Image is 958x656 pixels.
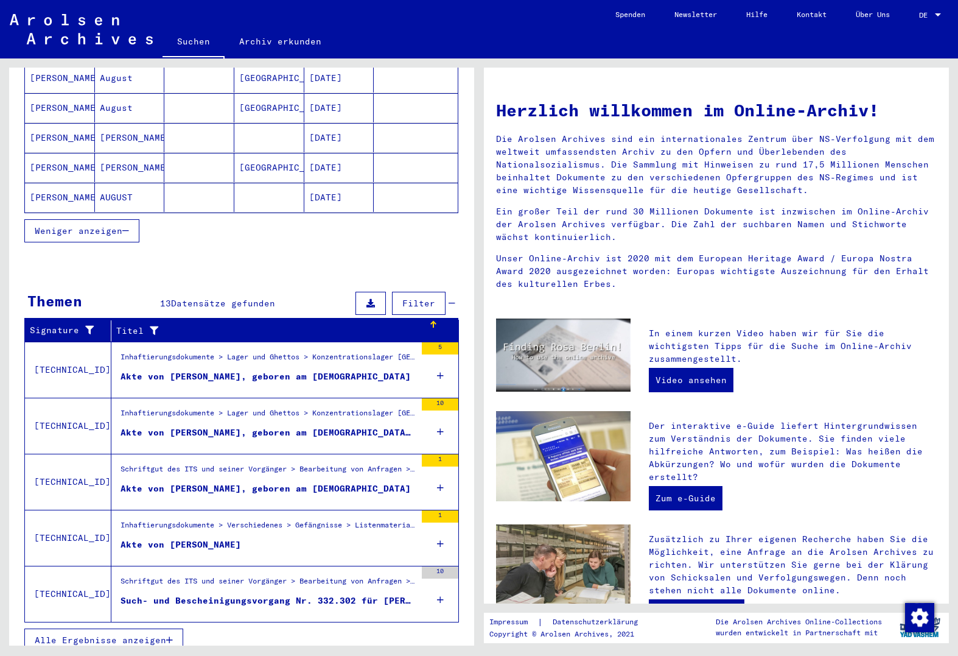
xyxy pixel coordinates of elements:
img: yv_logo.png [897,612,943,643]
mat-cell: [GEOGRAPHIC_DATA] [234,153,304,182]
div: Signature [30,324,96,337]
div: Signature [30,321,111,340]
img: eguide.jpg [496,411,631,501]
div: 10 [422,398,458,411]
span: Alle Ergebnisse anzeigen [35,635,166,646]
mat-cell: [DATE] [304,63,374,93]
div: Titel [116,321,444,340]
button: Filter [392,292,446,315]
p: Copyright © Arolsen Archives, 2021 [489,629,652,640]
td: [TECHNICAL_ID] [25,510,111,566]
mat-cell: [PERSON_NAME] [95,123,165,152]
a: Suchen [163,27,225,58]
a: Datenschutzerklärung [543,616,652,629]
button: Alle Ergebnisse anzeigen [24,629,183,652]
p: wurden entwickelt in Partnerschaft mit [716,627,882,638]
mat-cell: [GEOGRAPHIC_DATA] [234,63,304,93]
p: Unser Online-Archiv ist 2020 mit dem European Heritage Award / Europa Nostra Award 2020 ausgezeic... [496,252,937,291]
div: Titel [116,325,428,337]
mat-cell: [PERSON_NAME] [25,63,95,93]
td: [TECHNICAL_ID] [25,454,111,510]
p: Die Arolsen Archives Online-Collections [716,616,882,627]
div: 5 [422,342,458,354]
div: 1 [422,510,458,523]
button: Weniger anzeigen [24,219,139,242]
div: Inhaftierungsdokumente > Verschiedenes > Gefängnisse > Listenmaterial Gruppe P.P. > [GEOGRAPHIC_D... [121,520,416,537]
a: Zum e-Guide [649,486,722,510]
mat-cell: AUGUST [95,183,165,212]
div: 10 [422,566,458,579]
h1: Herzlich willkommen im Online-Archiv! [496,97,937,123]
div: Inhaftierungsdokumente > Lager und Ghettos > Konzentrationslager [GEOGRAPHIC_DATA] > Individuelle... [121,407,416,425]
mat-cell: [PERSON_NAME] [25,93,95,122]
mat-cell: [GEOGRAPHIC_DATA] [234,93,304,122]
span: 13 [160,298,171,309]
p: In einem kurzen Video haben wir für Sie die wichtigsten Tipps für die Suche im Online-Archiv zusa... [649,327,937,365]
img: Arolsen_neg.svg [10,14,153,44]
mat-cell: [PERSON_NAME] [25,123,95,152]
mat-cell: [PERSON_NAME] [95,153,165,182]
a: Archiv erkunden [225,27,336,56]
div: Such- und Bescheinigungsvorgang Nr. 332.302 für [PERSON_NAME] geboren [DEMOGRAPHIC_DATA] [121,594,416,607]
div: Akte von [PERSON_NAME], geboren am [DEMOGRAPHIC_DATA], geboren in [GEOGRAPHIC_DATA] [121,426,416,439]
div: Akte von [PERSON_NAME], geboren am [DEMOGRAPHIC_DATA] [121,482,411,495]
span: Datensätze gefunden [171,298,275,309]
mat-cell: [DATE] [304,153,374,182]
span: DE [919,11,932,19]
mat-cell: August [95,93,165,122]
mat-cell: [DATE] [304,93,374,122]
img: inquiries.jpg [496,524,631,615]
mat-cell: August [95,63,165,93]
div: Akte von [PERSON_NAME], geboren am [DEMOGRAPHIC_DATA] [121,370,411,383]
div: Themen [27,290,82,312]
mat-cell: [PERSON_NAME] [25,153,95,182]
td: [TECHNICAL_ID] [25,566,111,622]
td: [TECHNICAL_ID] [25,342,111,398]
span: Weniger anzeigen [35,225,122,236]
p: Ein großer Teil der rund 30 Millionen Dokumente ist inzwischen im Online-Archiv der Arolsen Archi... [496,205,937,244]
mat-cell: [DATE] [304,183,374,212]
div: Schriftgut des ITS und seiner Vorgänger > Bearbeitung von Anfragen > Fallbezogene [MEDICAL_DATA] ... [121,576,416,593]
a: Impressum [489,616,537,629]
p: Zusätzlich zu Ihrer eigenen Recherche haben Sie die Möglichkeit, eine Anfrage an die Arolsen Arch... [649,533,937,597]
div: | [489,616,652,629]
span: Filter [402,298,435,309]
mat-cell: [PERSON_NAME] [25,183,95,212]
p: Der interaktive e-Guide liefert Hintergrundwissen zum Verständnis der Dokumente. Sie finden viele... [649,420,937,484]
p: Die Arolsen Archives sind ein internationales Zentrum über NS-Verfolgung mit dem weltweit umfasse... [496,133,937,197]
td: [TECHNICAL_ID] [25,398,111,454]
div: Schriftgut des ITS und seiner Vorgänger > Bearbeitung von Anfragen > Suchvorgänge > Suchanfragen ... [121,464,416,481]
img: Zustimmung ändern [905,603,934,632]
a: Video ansehen [649,368,733,392]
mat-cell: [DATE] [304,123,374,152]
img: video.jpg [496,319,631,392]
div: Inhaftierungsdokumente > Lager und Ghettos > Konzentrationslager [GEOGRAPHIC_DATA] > Individuelle... [121,351,416,369]
div: Akte von [PERSON_NAME] [121,538,241,551]
a: Anfrage stellen [649,599,744,624]
div: 1 [422,454,458,467]
div: Zustimmung ändern [904,602,934,632]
